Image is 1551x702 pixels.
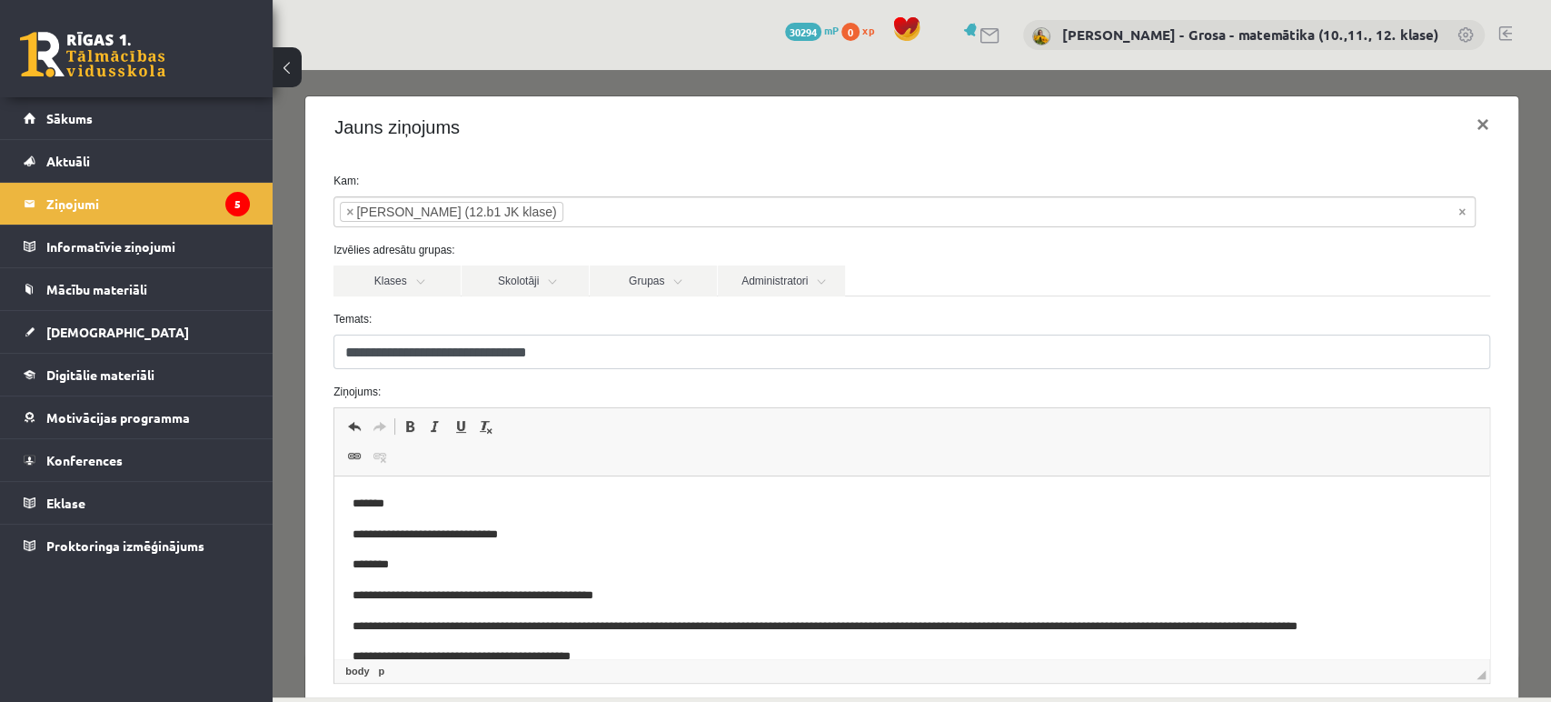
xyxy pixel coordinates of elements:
iframe: Bagātinātā teksta redaktors, wiswyg-editor-47024805484080-1757052849-332 [62,406,1217,588]
span: Aktuāli [46,153,90,169]
a: Slīpraksts (vadīšanas taustiņš+I) [150,345,175,368]
span: × [74,133,81,151]
body: Bagātinātā teksta redaktors, wiswyg-editor-47024805484080-1757052849-332 [18,18,1137,485]
a: 0 xp [841,23,883,37]
a: Grupas [317,196,444,226]
span: Noņemt visus vienumus [1186,133,1193,151]
span: Mācību materiāli [46,281,147,297]
span: 0 [841,23,860,41]
a: Ziņojumi5 [24,183,250,225]
span: Eklase [46,495,85,511]
a: Sākums [24,97,250,139]
legend: Ziņojumi [46,183,250,225]
a: Digitālie materiāli [24,354,250,396]
label: Izvēlies adresātu grupas: [47,172,1231,188]
a: Proktoringa izmēģinājums [24,525,250,567]
a: [PERSON_NAME] - Grosa - matemātika (10.,11., 12. klase) [1062,25,1438,44]
img: Laima Tukāne - Grosa - matemātika (10.,11., 12. klase) [1032,27,1050,45]
span: 30294 [785,23,821,41]
span: xp [862,23,874,37]
h4: Jauns ziņojums [62,44,187,71]
a: Informatīvie ziņojumi [24,226,250,267]
a: Pasvītrojums (vadīšanas taustiņš+U) [175,345,201,368]
label: Temats: [47,241,1231,257]
a: Atkārtot (vadīšanas taustiņš+Y) [94,345,120,368]
span: Proktoringa izmēģinājums [46,537,204,554]
a: Atcelt (vadīšanas taustiņš+Z) [69,345,94,368]
span: Digitālie materiāli [46,366,154,383]
button: × [1189,29,1231,80]
legend: Informatīvie ziņojumi [46,226,250,267]
a: Rīgas 1. Tālmācības vidusskola [20,32,165,77]
i: 5 [225,192,250,216]
a: 30294 mP [785,23,839,37]
a: [DEMOGRAPHIC_DATA] [24,311,250,353]
span: Motivācijas programma [46,409,190,426]
label: Ziņojums: [47,314,1231,330]
a: Aktuāli [24,140,250,182]
a: Mācību materiāli [24,268,250,310]
span: mP [824,23,839,37]
a: Konferences [24,439,250,481]
a: Treknraksts (vadīšanas taustiņš+B) [124,345,150,368]
a: Atsaistīt [94,375,120,398]
a: Noņemt stilus [201,345,226,368]
a: Skolotāji [189,196,316,226]
span: Sākums [46,110,93,126]
a: Motivācijas programma [24,396,250,438]
a: Administratori [445,196,572,226]
li: Anna Elizabete Aužele (12.b1 JK klase) [67,132,290,152]
span: [DEMOGRAPHIC_DATA] [46,324,189,340]
a: body elements [69,593,100,609]
a: Eklase [24,482,250,524]
a: Saite (vadīšanas taustiņš+K) [69,375,94,398]
span: Konferences [46,452,123,468]
label: Kam: [47,103,1231,119]
span: Mērogot [1204,600,1213,609]
a: Klases [61,196,188,226]
a: p elements [102,593,115,609]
